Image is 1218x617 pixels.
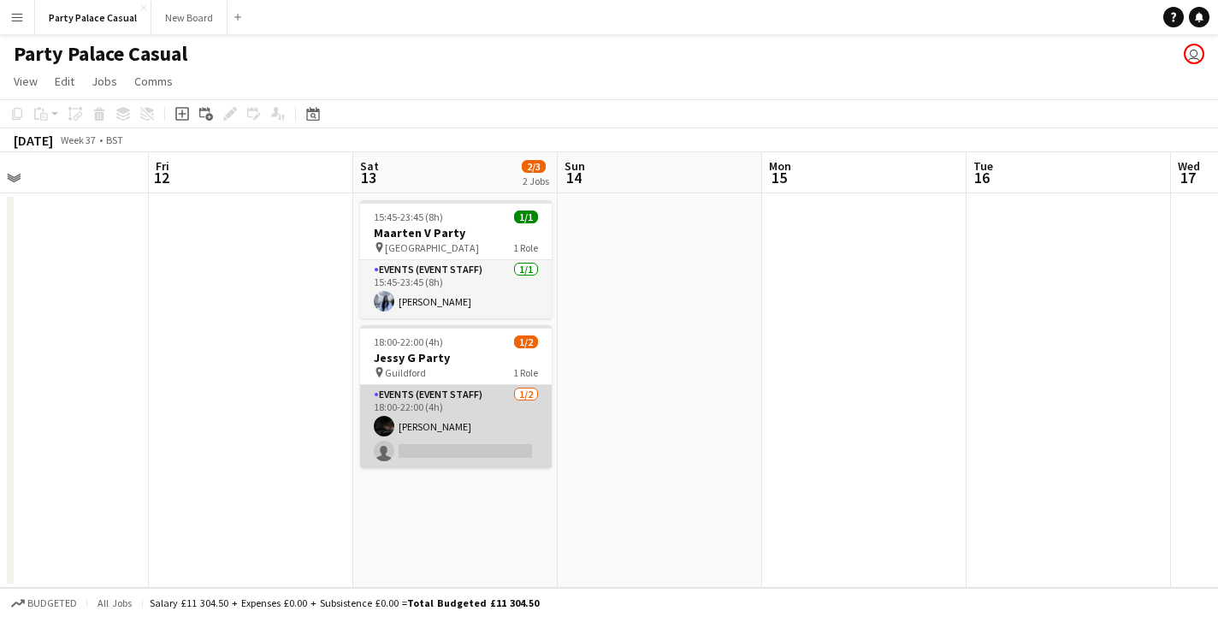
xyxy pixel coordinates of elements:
[360,325,552,468] app-job-card: 18:00-22:00 (4h)1/2Jessy G Party Guildford1 RoleEvents (Event Staff)1/218:00-22:00 (4h)[PERSON_NAME]
[127,70,180,92] a: Comms
[14,74,38,89] span: View
[360,158,379,174] span: Sat
[513,241,538,254] span: 1 Role
[1184,44,1204,64] app-user-avatar: Nicole Nkansah
[1175,168,1200,187] span: 17
[385,366,426,379] span: Guildford
[523,175,549,187] div: 2 Jobs
[360,225,552,240] h3: Maarten V Party
[106,133,123,146] div: BST
[14,132,53,149] div: [DATE]
[360,385,552,468] app-card-role: Events (Event Staff)1/218:00-22:00 (4h)[PERSON_NAME]
[14,41,187,67] h1: Party Palace Casual
[407,596,539,609] span: Total Budgeted £11 304.50
[358,168,379,187] span: 13
[769,158,791,174] span: Mon
[385,241,479,254] span: [GEOGRAPHIC_DATA]
[562,168,585,187] span: 14
[153,168,169,187] span: 12
[151,1,228,34] button: New Board
[56,133,99,146] span: Week 37
[565,158,585,174] span: Sun
[92,74,117,89] span: Jobs
[360,260,552,318] app-card-role: Events (Event Staff)1/115:45-23:45 (8h)[PERSON_NAME]
[973,158,993,174] span: Tue
[55,74,74,89] span: Edit
[514,211,538,223] span: 1/1
[360,200,552,318] app-job-card: 15:45-23:45 (8h)1/1Maarten V Party [GEOGRAPHIC_DATA]1 RoleEvents (Event Staff)1/115:45-23:45 (8h)...
[374,211,443,223] span: 15:45-23:45 (8h)
[35,1,151,34] button: Party Palace Casual
[94,596,135,609] span: All jobs
[27,597,77,609] span: Budgeted
[134,74,173,89] span: Comms
[48,70,81,92] a: Edit
[9,594,80,613] button: Budgeted
[513,366,538,379] span: 1 Role
[971,168,993,187] span: 16
[1178,158,1200,174] span: Wed
[522,160,546,173] span: 2/3
[360,350,552,365] h3: Jessy G Party
[7,70,44,92] a: View
[514,335,538,348] span: 1/2
[766,168,791,187] span: 15
[374,335,443,348] span: 18:00-22:00 (4h)
[85,70,124,92] a: Jobs
[150,596,539,609] div: Salary £11 304.50 + Expenses £0.00 + Subsistence £0.00 =
[156,158,169,174] span: Fri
